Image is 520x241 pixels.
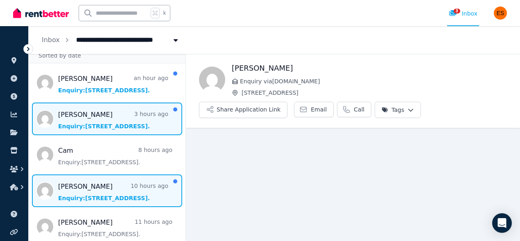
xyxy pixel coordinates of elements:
[58,182,168,202] a: [PERSON_NAME]10 hours agoEnquiry:[STREET_ADDRESS].
[354,105,364,114] span: Call
[163,10,166,16] span: k
[29,26,193,54] nav: Breadcrumb
[242,89,507,97] span: [STREET_ADDRESS]
[240,77,507,85] span: Enquiry via [DOMAIN_NAME]
[311,105,327,114] span: Email
[58,110,168,130] a: [PERSON_NAME]3 hours agoEnquiry:[STREET_ADDRESS].
[58,218,172,238] a: [PERSON_NAME]11 hours agoEnquiry:[STREET_ADDRESS].
[494,7,507,20] img: Evangeline Samoilov
[375,102,421,118] button: Tags
[492,213,512,233] div: Open Intercom Messenger
[13,7,69,19] img: RentBetter
[232,62,507,74] h1: [PERSON_NAME]
[199,102,287,118] button: Share Application Link
[337,102,371,117] a: Call
[449,9,477,18] div: Inbox
[29,48,185,63] div: Sorted by date
[454,9,460,13] span: 3
[42,36,60,44] a: Inbox
[58,146,172,166] a: Cam8 hours agoEnquiry:[STREET_ADDRESS].
[58,74,168,94] a: [PERSON_NAME]an hour agoEnquiry:[STREET_ADDRESS].
[294,102,334,117] a: Email
[199,67,225,93] img: sabina
[382,106,404,114] span: Tags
